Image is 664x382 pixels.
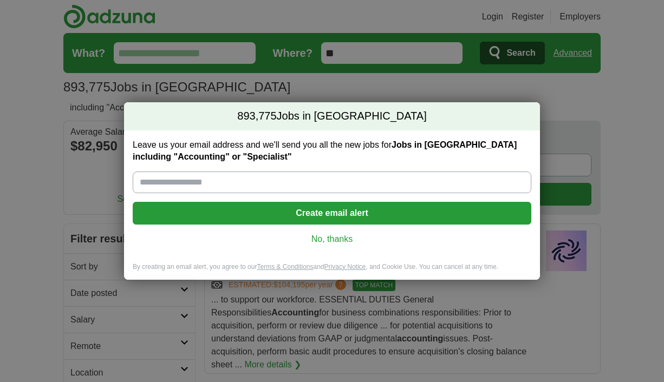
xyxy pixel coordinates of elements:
[133,202,531,225] button: Create email alert
[324,263,366,271] a: Privacy Notice
[257,263,313,271] a: Terms & Conditions
[133,139,531,163] label: Leave us your email address and we'll send you all the new jobs for
[124,102,540,130] h2: Jobs in [GEOGRAPHIC_DATA]
[141,233,523,245] a: No, thanks
[133,140,517,161] strong: Jobs in [GEOGRAPHIC_DATA] including "Accounting" or "Specialist"
[124,262,540,280] div: By creating an email alert, you agree to our and , and Cookie Use. You can cancel at any time.
[237,109,276,124] span: 893,775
